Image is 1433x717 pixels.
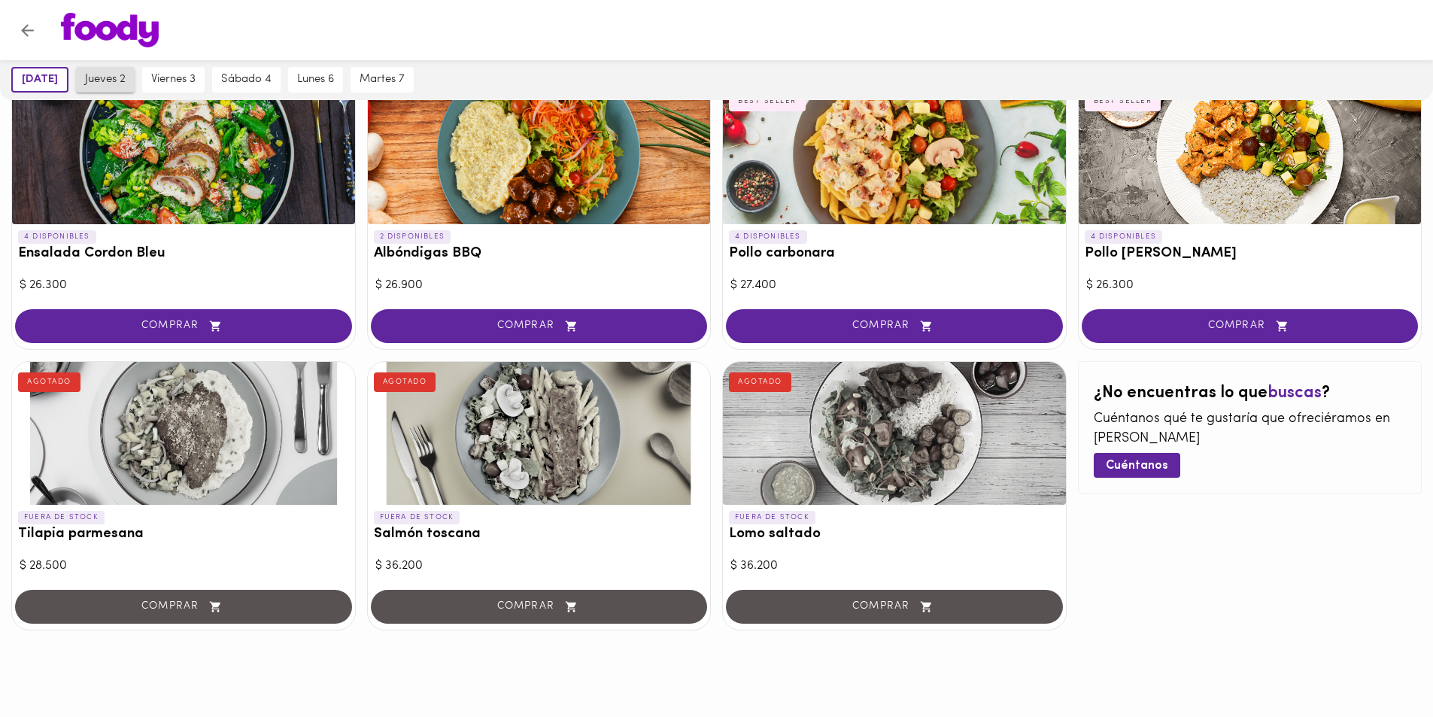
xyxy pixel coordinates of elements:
span: COMPRAR [390,320,689,333]
div: $ 36.200 [375,557,703,575]
p: Cuéntanos qué te gustaría que ofreciéramos en [PERSON_NAME] [1094,410,1407,448]
div: Salmón toscana [368,362,711,505]
span: COMPRAR [745,320,1044,333]
div: Lomo saltado [723,362,1066,505]
div: BEST SELLER [729,92,806,111]
button: jueves 2 [76,67,135,93]
button: Volver [9,12,46,49]
p: 2 DISPONIBLES [374,230,451,244]
h3: Tilapia parmesana [18,527,349,542]
h3: Lomo saltado [729,527,1060,542]
h2: ¿No encuentras lo que ? [1094,384,1407,403]
span: jueves 2 [85,73,126,87]
button: viernes 3 [142,67,205,93]
div: BEST SELLER [1085,92,1161,111]
div: $ 28.500 [20,557,348,575]
div: Ensalada Cordon Bleu [12,81,355,224]
button: Cuéntanos [1094,453,1180,478]
span: lunes 6 [297,73,334,87]
button: [DATE] [11,67,68,93]
button: COMPRAR [15,309,352,343]
div: $ 26.900 [375,277,703,294]
div: Tilapia parmesana [12,362,355,505]
button: lunes 6 [288,67,343,93]
p: FUERA DE STOCK [18,511,105,524]
div: AGOTADO [729,372,791,392]
h3: Pollo [PERSON_NAME] [1085,246,1416,262]
span: buscas [1268,384,1322,402]
h3: Ensalada Cordon Bleu [18,246,349,262]
span: martes 7 [360,73,405,87]
h3: Salmón toscana [374,527,705,542]
span: COMPRAR [34,320,333,333]
span: Cuéntanos [1106,459,1168,473]
div: AGOTADO [374,372,436,392]
p: 4 DISPONIBLES [1085,230,1163,244]
button: martes 7 [351,67,414,93]
div: Albóndigas BBQ [368,81,711,224]
div: $ 36.200 [730,557,1058,575]
div: $ 26.300 [20,277,348,294]
button: COMPRAR [371,309,708,343]
div: Pollo carbonara [723,81,1066,224]
h3: Pollo carbonara [729,246,1060,262]
div: Pollo Tikka Massala [1079,81,1422,224]
span: [DATE] [22,73,58,87]
div: $ 26.300 [1086,277,1414,294]
iframe: Messagebird Livechat Widget [1346,630,1418,702]
p: 4 DISPONIBLES [729,230,807,244]
p: FUERA DE STOCK [374,511,460,524]
p: FUERA DE STOCK [729,511,815,524]
span: viernes 3 [151,73,196,87]
button: COMPRAR [1082,309,1419,343]
p: 4 DISPONIBLES [18,230,96,244]
button: sábado 4 [212,67,281,93]
h3: Albóndigas BBQ [374,246,705,262]
span: COMPRAR [1101,320,1400,333]
div: $ 27.400 [730,277,1058,294]
span: sábado 4 [221,73,272,87]
div: AGOTADO [18,372,80,392]
img: logo.png [61,13,159,47]
button: COMPRAR [726,309,1063,343]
